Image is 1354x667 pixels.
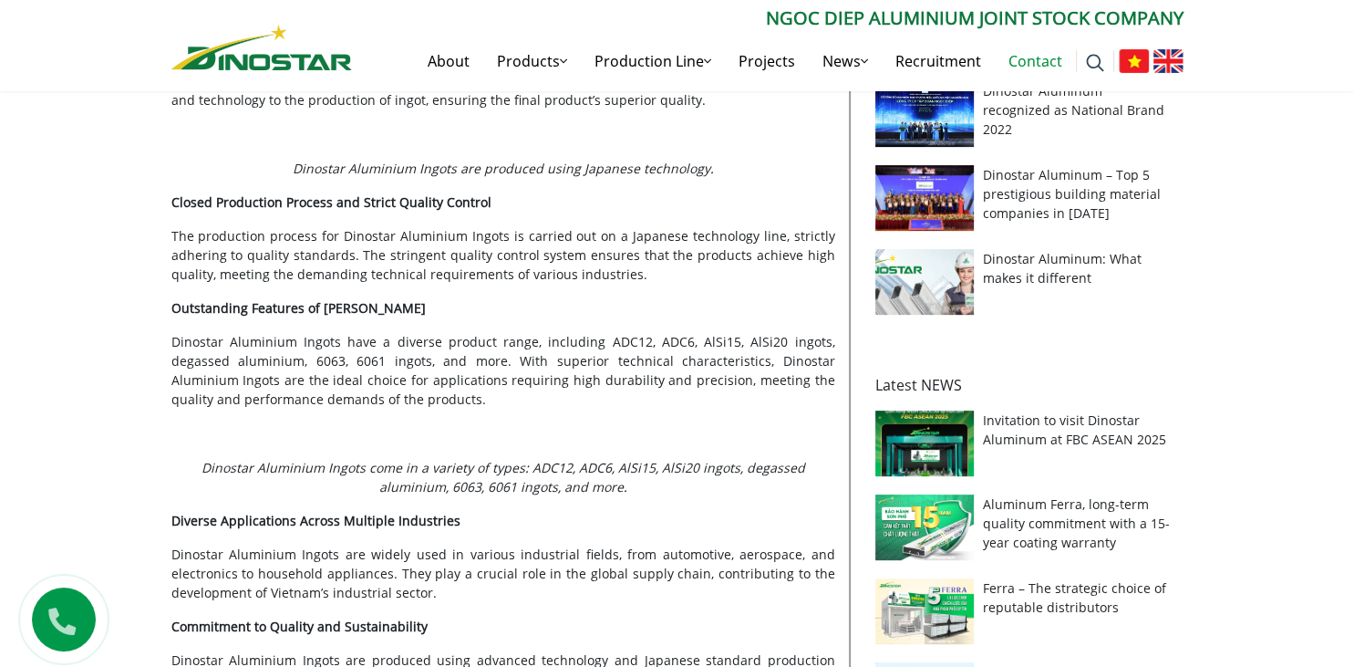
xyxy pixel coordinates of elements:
a: News [809,32,882,90]
img: Nhôm Dinostar [171,25,352,70]
img: search [1086,54,1104,72]
a: Recruitment [882,32,995,90]
span: Dinostar Aluminium closely collaborates with [DEMOGRAPHIC_DATA] experts, applying leading process... [171,72,835,109]
a: About [414,32,483,90]
img: English [1153,49,1183,73]
img: Dinostar Aluminum – Top 5 prestigious building material companies in 2022 [875,165,975,231]
p: Ngoc Diep Aluminium Joint Stock Company [352,5,1183,32]
a: Projects [725,32,809,90]
a: Dinostar Aluminum – Top 5 prestigious building material companies in [DATE] [983,166,1161,222]
a: Contact [995,32,1076,90]
a: Dinostar Aluminum: What makes it different [983,250,1142,287]
img: Ferra – The strategic choice of reputable distributors [875,578,975,644]
a: Invitation to visit Dinostar Aluminum at FBC ASEAN 2025 [983,412,1166,448]
span: The production process for Dinostar Aluminium Ingots is carried out on a Japanese technology line... [171,227,835,283]
a: Aluminum Ferra, long-term quality commitment with a 15-year coating warranty [983,495,1170,551]
a: Production Line [581,32,725,90]
span: Dinostar Aluminium Ingots have a diverse product range, including ADC12, ADC6, AlSi15, AlSi20 ing... [171,333,835,408]
span: Dinostar Aluminium Ingots are widely used in various industrial fields, from automotive, aerospac... [171,546,835,601]
a: Ferra – The strategic choice of reputable distributors [983,579,1166,616]
img: Invitation to visit Dinostar Aluminum at FBC ASEAN 2025 [875,411,975,476]
b: Commitment to Quality and Sustainability [171,618,428,635]
p: Latest NEWS [875,374,1173,396]
span: Dinostar Aluminium Ingots are produced using Japanese technology. [293,160,714,177]
b: Diverse Applications Across Multiple Industries [171,512,460,529]
a: Dinostar Aluminum recognized as National Brand 2022 [983,82,1164,138]
b: Closed Production Process and Strict Quality Control [171,193,491,211]
img: Dinostar Aluminum recognized as National Brand 2022 [875,81,975,147]
b: Outstanding Features of [PERSON_NAME] [171,299,426,317]
span: Dinostar Aluminium Ingots come in a variety of types: ADC12, ADC6, AlSi15, AlSi20 ingots, degasse... [202,459,805,495]
img: Tiếng Việt [1119,49,1149,73]
a: Products [483,32,581,90]
img: Dinostar Aluminum: What makes it different [875,249,975,315]
img: Aluminum Ferra, long-term quality commitment with a 15-year coating warranty [875,495,975,560]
